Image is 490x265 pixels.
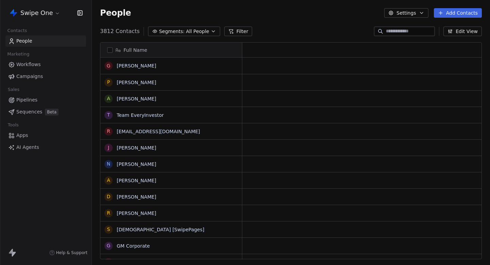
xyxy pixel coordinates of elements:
span: Full Name [124,47,147,53]
a: [PERSON_NAME] [117,161,156,167]
div: A [107,177,110,184]
div: T [107,111,110,119]
div: grid [100,58,242,260]
span: Beta [45,109,59,115]
span: Apps [16,132,28,139]
a: [PERSON_NAME] [117,178,156,183]
a: [PERSON_NAME] [117,80,156,85]
a: SequencesBeta [5,106,86,118]
span: Workflows [16,61,41,68]
a: Team EveryInvestor [117,112,164,118]
div: A [107,95,110,102]
div: G [107,242,111,249]
button: Add Contacts [434,8,482,18]
span: AI Agents [16,144,39,151]
span: Segments: [159,28,184,35]
div: P [107,79,110,86]
span: Marketing [4,49,32,59]
a: [EMAIL_ADDRESS][DOMAIN_NAME] [117,129,200,134]
a: [PERSON_NAME] [117,145,156,151]
a: Apps [5,130,86,141]
a: [PERSON_NAME] [117,63,156,68]
a: People [5,35,86,47]
span: Sales [5,84,22,95]
div: R [107,209,110,217]
span: Sequences [16,108,42,115]
div: r [107,128,110,135]
a: [PERSON_NAME] [117,211,156,216]
button: Filter [224,27,252,36]
button: Edit View [443,27,482,36]
span: People [16,37,32,45]
img: Swipe%20One%20Logo%201-1.svg [10,9,18,17]
a: [PERSON_NAME] [117,96,156,102]
div: N [107,160,110,168]
a: GM Corporate [117,243,150,249]
a: [PERSON_NAME] [117,194,156,200]
a: Workflows [5,59,86,70]
div: Full Name [100,43,242,57]
a: [EMAIL_ADDRESS][DOMAIN_NAME] [117,260,200,265]
span: 3812 Contacts [100,27,140,35]
div: D [107,193,111,200]
a: Pipelines [5,94,86,106]
a: Campaigns [5,71,86,82]
span: Tools [5,120,21,130]
a: AI Agents [5,142,86,153]
span: Pipelines [16,96,37,104]
span: Contacts [4,26,30,36]
span: Swipe One [20,9,53,17]
div: G [107,62,111,69]
div: J [108,144,109,151]
button: Swipe One [8,7,62,19]
div: S [107,226,110,233]
span: Help & Support [56,250,87,255]
span: All People [186,28,209,35]
span: Campaigns [16,73,43,80]
a: [DEMOGRAPHIC_DATA] [SwipePages] [117,227,204,232]
span: People [100,8,131,18]
a: Help & Support [49,250,87,255]
button: Settings [384,8,428,18]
